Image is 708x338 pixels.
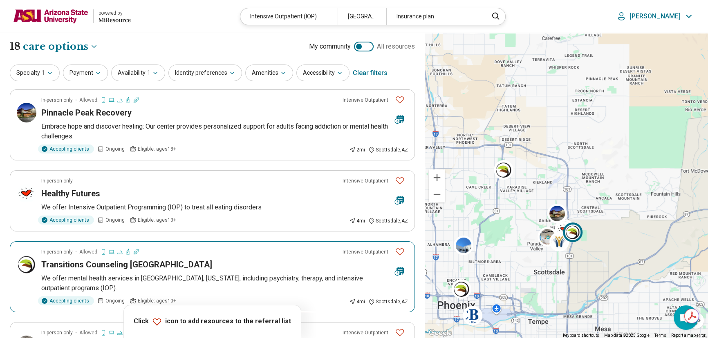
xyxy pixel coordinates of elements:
[343,177,388,185] p: Intensive Outpatient
[134,317,291,327] p: Click icon to add resources to the referral list
[168,64,242,81] button: Identity preferences
[99,9,131,17] div: powered by
[38,216,94,225] div: Accepting clients
[41,274,408,293] p: We offer mental health services in [GEOGRAPHIC_DATA], [US_STATE], including psychiatry, therapy, ...
[13,7,88,26] img: Arizona State University
[674,305,698,330] div: Open chat
[42,69,45,77] span: 1
[13,7,131,26] a: Arizona State Universitypowered by
[429,186,445,202] button: Zoom out
[105,145,125,153] span: Ongoing
[23,40,98,53] button: Care options
[392,243,408,260] button: Favorite
[41,259,212,270] h3: Transitions Counseling [GEOGRAPHIC_DATA]
[630,12,681,20] p: [PERSON_NAME]
[63,64,108,81] button: Payment
[343,248,388,256] p: Intensive Outpatient
[368,298,408,305] div: Scottsdale , AZ
[38,296,94,305] div: Accepting clients
[41,188,100,199] h3: Healthy Futures
[392,172,408,189] button: Favorite
[138,216,176,224] span: Eligible: ages 13+
[368,146,408,153] div: Scottsdale , AZ
[377,42,415,51] span: All resources
[41,177,73,185] p: In-person only
[79,329,99,336] span: Allowed:
[10,40,98,53] h1: 18
[671,333,706,338] a: Report a map error
[147,69,150,77] span: 1
[138,145,176,153] span: Eligible: ages 18+
[349,298,365,305] div: 4 mi
[353,63,388,83] div: Clear filters
[105,216,125,224] span: Ongoing
[349,146,365,153] div: 2 mi
[368,217,408,225] div: Scottsdale , AZ
[338,8,386,25] div: [GEOGRAPHIC_DATA]
[386,8,483,25] div: Insurance plan
[23,40,88,53] span: care options
[41,329,73,336] p: In-person only
[111,64,165,81] button: Availability1
[604,333,650,338] span: Map data ©2025 Google
[343,96,388,104] p: Intensive Outpatient
[38,145,94,153] div: Accepting clients
[343,329,388,336] p: Intensive Outpatient
[10,64,60,81] button: Specialty1
[138,297,176,305] span: Eligible: ages 10+
[245,64,293,81] button: Amenities
[41,122,408,141] p: Embrace hope and discover healing: Our center provides personalized support for adults facing add...
[79,96,99,104] span: Allowed:
[392,91,408,108] button: Favorite
[429,169,445,186] button: Zoom in
[240,8,337,25] div: Intensive Outpatient (IOP)
[79,248,99,256] span: Allowed:
[41,96,73,104] p: In-person only
[349,217,365,225] div: 4 mi
[654,333,666,338] a: Terms (opens in new tab)
[41,248,73,256] p: In-person only
[41,107,132,118] h3: Pinnacle Peak Recovery
[105,297,125,305] span: Ongoing
[296,64,350,81] button: Accessibility
[309,42,351,51] span: My community
[41,202,408,212] p: We offer Intensive Outpatient Programming (IOP) to treat all eating disorders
